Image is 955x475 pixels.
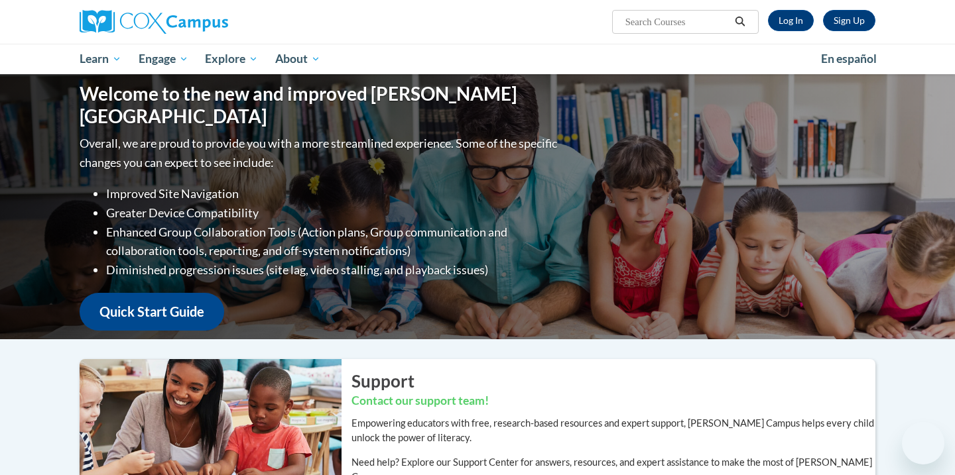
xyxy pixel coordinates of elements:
img: Cox Campus [80,10,228,34]
input: Search Courses [624,14,730,30]
a: Engage [130,44,197,74]
h1: Welcome to the new and improved [PERSON_NAME][GEOGRAPHIC_DATA] [80,83,560,127]
div: Main menu [60,44,895,74]
a: Register [823,10,875,31]
h2: Support [351,369,875,393]
span: About [275,51,320,67]
a: Explore [196,44,267,74]
h3: Contact our support team! [351,393,875,409]
a: Quick Start Guide [80,293,224,331]
span: Learn [80,51,121,67]
a: About [267,44,329,74]
a: Learn [71,44,130,74]
span: Explore [205,51,258,67]
li: Diminished progression issues (site lag, video stalling, and playback issues) [106,260,560,280]
a: Log In [768,10,814,31]
button: Search [730,14,750,30]
li: Improved Site Navigation [106,184,560,203]
a: Cox Campus [80,10,332,34]
span: En español [821,52,877,66]
li: Greater Device Compatibility [106,203,560,223]
p: Empowering educators with free, research-based resources and expert support, [PERSON_NAME] Campus... [351,416,875,445]
p: Overall, we are proud to provide you with a more streamlined experience. Some of the specific cha... [80,134,560,172]
iframe: Button to launch messaging window [902,422,944,464]
a: En español [812,45,885,73]
span: Engage [139,51,188,67]
li: Enhanced Group Collaboration Tools (Action plans, Group communication and collaboration tools, re... [106,223,560,261]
